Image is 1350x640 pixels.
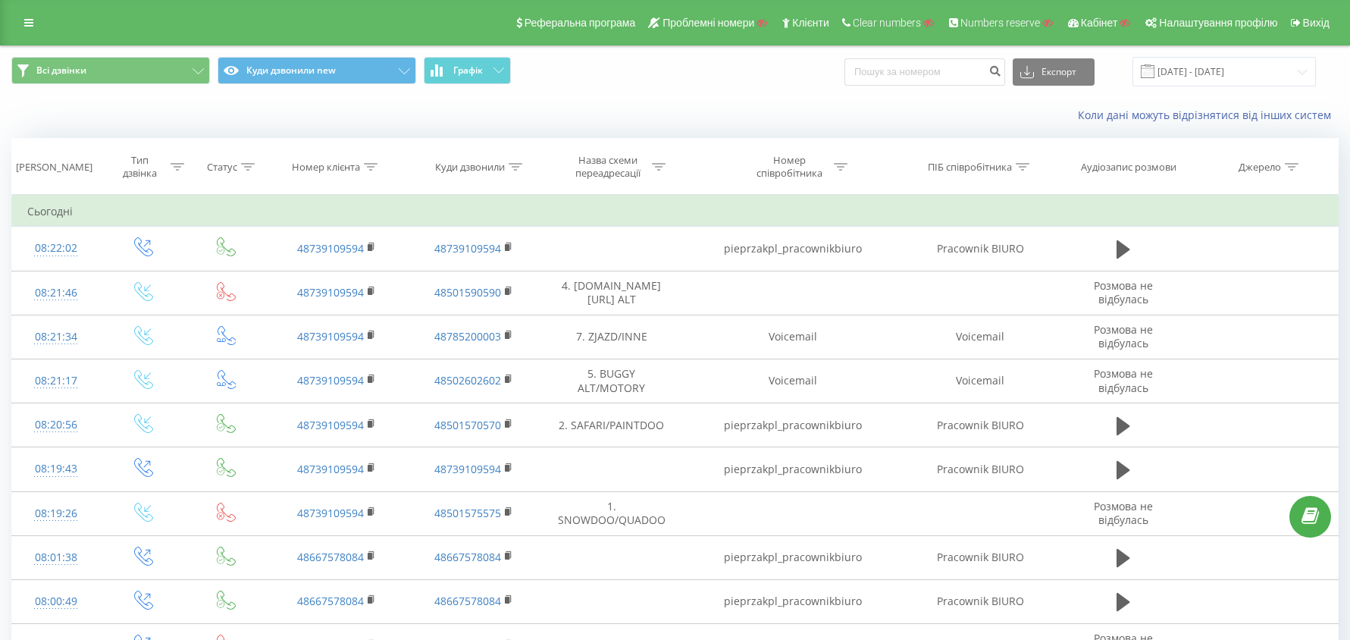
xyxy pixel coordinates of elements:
[540,403,683,447] td: 2. SAFARI/PAINTDOO
[27,410,85,440] div: 08:20:56
[1159,17,1277,29] span: Налаштування профілю
[27,543,85,573] div: 08:01:38
[662,17,754,29] span: Проблемні номери
[1094,278,1153,306] span: Розмова не відбулась
[218,57,416,84] button: Куди дзвонили new
[207,161,237,174] div: Статус
[683,315,903,359] td: Voicemail
[683,447,903,491] td: pieprzakpl_pracownikbiuro
[792,17,829,29] span: Клієнти
[683,227,903,271] td: pieprzakpl_pracownikbiuro
[903,535,1057,579] td: Pracownik BIURO
[297,550,364,564] a: 48667578084
[1078,108,1339,122] a: Коли дані можуть відрізнятися вiд інших систем
[525,17,636,29] span: Реферальна програма
[434,241,501,256] a: 48739109594
[1239,161,1281,174] div: Джерело
[749,154,830,180] div: Номер співробітника
[434,285,501,300] a: 48501590590
[853,17,921,29] span: Clear numbers
[903,315,1057,359] td: Voicemail
[683,579,903,623] td: pieprzakpl_pracownikbiuro
[1081,161,1176,174] div: Аудіозапис розмови
[844,58,1005,86] input: Пошук за номером
[297,329,364,344] a: 48739109594
[903,447,1057,491] td: Pracownik BIURO
[903,227,1057,271] td: Pracownik BIURO
[297,462,364,476] a: 48739109594
[1094,366,1153,394] span: Розмова не відбулась
[297,594,364,608] a: 48667578084
[1081,17,1118,29] span: Кабінет
[297,241,364,256] a: 48739109594
[960,17,1040,29] span: Numbers reserve
[434,594,501,608] a: 48667578084
[903,403,1057,447] td: Pracownik BIURO
[424,57,511,84] button: Графік
[903,579,1057,623] td: Pracownik BIURO
[567,154,648,180] div: Назва схеми переадресації
[540,359,683,403] td: 5. BUGGY ALT/MOTORY
[928,161,1012,174] div: ПІБ співробітника
[434,418,501,432] a: 48501570570
[683,359,903,403] td: Voicemail
[683,535,903,579] td: pieprzakpl_pracownikbiuro
[292,161,360,174] div: Номер клієнта
[434,373,501,387] a: 48502602602
[1013,58,1095,86] button: Експорт
[540,271,683,315] td: 4. [DOMAIN_NAME][URL] ALT
[297,418,364,432] a: 48739109594
[27,587,85,616] div: 08:00:49
[434,550,501,564] a: 48667578084
[11,57,210,84] button: Всі дзвінки
[434,462,501,476] a: 48739109594
[297,285,364,300] a: 48739109594
[27,499,85,529] div: 08:19:26
[27,278,85,308] div: 08:21:46
[540,315,683,359] td: 7. ZJAZD/INNE
[113,154,166,180] div: Тип дзвінка
[1094,322,1153,350] span: Розмова не відбулась
[297,373,364,387] a: 48739109594
[453,65,483,76] span: Графік
[683,403,903,447] td: pieprzakpl_pracownikbiuro
[540,491,683,535] td: 1. SNOWDOO/QUADOO
[1303,17,1330,29] span: Вихід
[435,161,505,174] div: Куди дзвонили
[903,359,1057,403] td: Voicemail
[297,506,364,520] a: 48739109594
[27,366,85,396] div: 08:21:17
[434,329,501,344] a: 48785200003
[16,161,92,174] div: [PERSON_NAME]
[1094,499,1153,527] span: Розмова не відбулась
[12,196,1339,227] td: Сьогодні
[27,454,85,484] div: 08:19:43
[27,322,85,352] div: 08:21:34
[36,64,86,77] span: Всі дзвінки
[27,234,85,263] div: 08:22:02
[434,506,501,520] a: 48501575575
